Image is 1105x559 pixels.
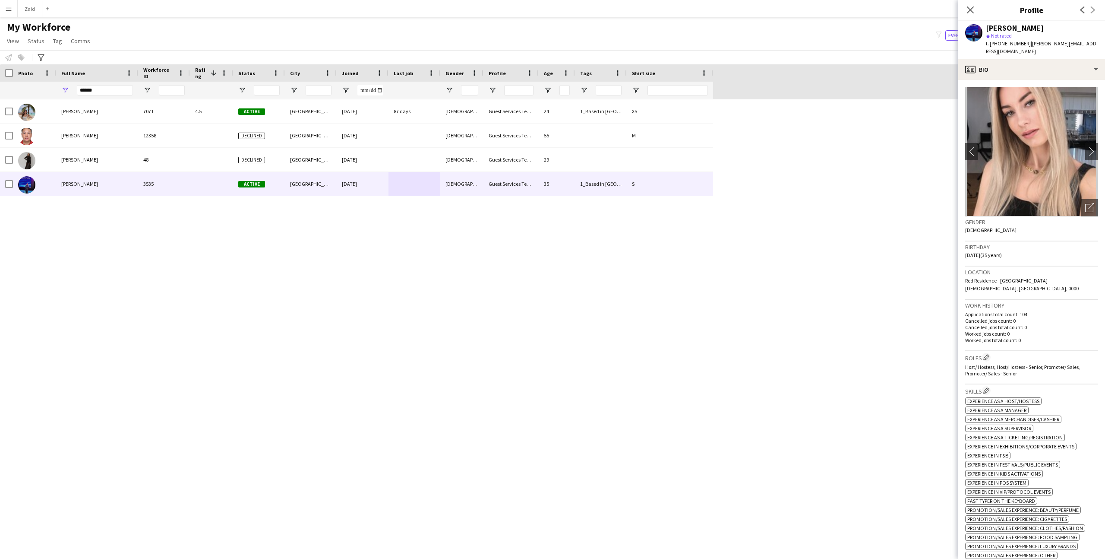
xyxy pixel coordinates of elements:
[986,40,1031,47] span: t. [PHONE_NUMBER]
[965,318,1098,324] p: Cancelled jobs count: 0
[967,534,1077,540] span: Promotion/Sales Experience: Food Sampling
[544,70,553,76] span: Age
[575,99,627,123] div: 1_Based in [GEOGRAPHIC_DATA]/[GEOGRAPHIC_DATA]/Ajman, 2_English Level = 3/3 Excellent, 4_CCA, GITEX
[394,70,413,76] span: Last job
[965,87,1098,216] img: Crew avatar or photo
[138,99,190,123] div: 7071
[559,85,570,95] input: Age Filter Input
[539,99,575,123] div: 24
[238,181,265,187] span: Active
[647,85,708,95] input: Shirt size Filter Input
[967,407,1026,413] span: Experience as a Manager
[138,172,190,196] div: 3535
[967,516,1067,522] span: Promotion/Sales Experience: Cigarettes
[965,218,1098,226] h3: Gender
[967,416,1059,422] span: Experience as a Merchandiser/Cashier
[967,425,1031,432] span: Experience as a Supervisor
[483,148,539,172] div: Guest Services Team
[18,176,35,194] img: Polina Sanarova
[483,172,539,196] div: Guest Services Team
[489,70,506,76] span: Profile
[632,86,640,94] button: Open Filter Menu
[24,35,48,47] a: Status
[986,40,1096,54] span: | [PERSON_NAME][EMAIL_ADDRESS][DOMAIN_NAME]
[357,85,383,95] input: Joined Filter Input
[991,32,1012,39] span: Not rated
[440,124,483,147] div: [DEMOGRAPHIC_DATA]
[342,70,359,76] span: Joined
[18,152,35,169] img: Polina Issatchenko
[440,148,483,172] div: [DEMOGRAPHIC_DATA]
[195,67,207,79] span: Rating
[337,99,388,123] div: [DATE]
[285,99,337,123] div: [GEOGRAPHIC_DATA]
[967,489,1051,495] span: Experience in VIP/Protocol Events
[285,148,337,172] div: [GEOGRAPHIC_DATA]
[138,148,190,172] div: 48
[967,543,1076,549] span: Promotion/Sales Experience: Luxury Brands
[53,37,62,45] span: Tag
[489,86,496,94] button: Open Filter Menu
[965,243,1098,251] h3: Birthday
[965,302,1098,309] h3: Work history
[71,37,90,45] span: Comms
[238,133,265,139] span: Declined
[627,124,713,147] div: M
[61,70,85,76] span: Full Name
[965,386,1098,395] h3: Skills
[342,86,350,94] button: Open Filter Menu
[1081,199,1098,216] div: Open photos pop-in
[967,552,1055,559] span: Promotion/Sales Experience: Other
[290,70,300,76] span: City
[965,330,1098,337] p: Worked jobs count: 0
[965,364,1080,377] span: Host/ Hostess, Host/Hostess - Senior, Promoter/ Sales, Promoter/ Sales - Senior
[306,85,331,95] input: City Filter Input
[967,398,1039,404] span: Experience as a Host/Hostess
[138,124,190,147] div: 12358
[285,124,337,147] div: [GEOGRAPHIC_DATA]
[461,85,478,95] input: Gender Filter Input
[967,434,1063,441] span: Experience as a Ticketing/Registration
[238,108,265,115] span: Active
[285,172,337,196] div: [GEOGRAPHIC_DATA]
[965,268,1098,276] h3: Location
[967,498,1035,504] span: Fast Typer on the Keyboard
[3,35,22,47] a: View
[596,85,622,95] input: Tags Filter Input
[627,99,713,123] div: XS
[18,104,35,121] img: Polina Podkolzina
[967,480,1026,486] span: Experience in POS System
[440,172,483,196] div: [DEMOGRAPHIC_DATA]
[965,252,1002,258] span: [DATE] (35 years)
[965,277,1079,292] span: Red Residence - [GEOGRAPHIC_DATA] - [DEMOGRAPHIC_DATA], [GEOGRAPHIC_DATA], 0000
[238,70,255,76] span: Status
[539,124,575,147] div: 55
[967,470,1041,477] span: Experience in Kids Activations
[965,227,1017,233] span: [DEMOGRAPHIC_DATA]
[440,99,483,123] div: [DEMOGRAPHIC_DATA]
[28,37,44,45] span: Status
[945,30,991,41] button: Everyone12,852
[254,85,280,95] input: Status Filter Input
[18,128,35,145] img: Apolinario Quijano
[77,85,133,95] input: Full Name Filter Input
[483,99,539,123] div: Guest Services Team
[539,172,575,196] div: 35
[61,86,69,94] button: Open Filter Menu
[388,99,440,123] div: 87 days
[190,99,233,123] div: 4.5
[967,443,1074,450] span: Experience in Exhibitions/Corporate Events
[965,311,1098,318] p: Applications total count: 104
[7,21,70,34] span: My Workforce
[18,0,42,17] button: Zaid
[61,181,98,187] span: [PERSON_NAME]
[965,324,1098,330] p: Cancelled jobs total count: 0
[986,24,1044,32] div: [PERSON_NAME]
[337,172,388,196] div: [DATE]
[958,4,1105,16] h3: Profile
[958,59,1105,80] div: Bio
[159,85,185,95] input: Workforce ID Filter Input
[7,37,19,45] span: View
[580,86,588,94] button: Open Filter Menu
[61,132,98,139] span: [PERSON_NAME]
